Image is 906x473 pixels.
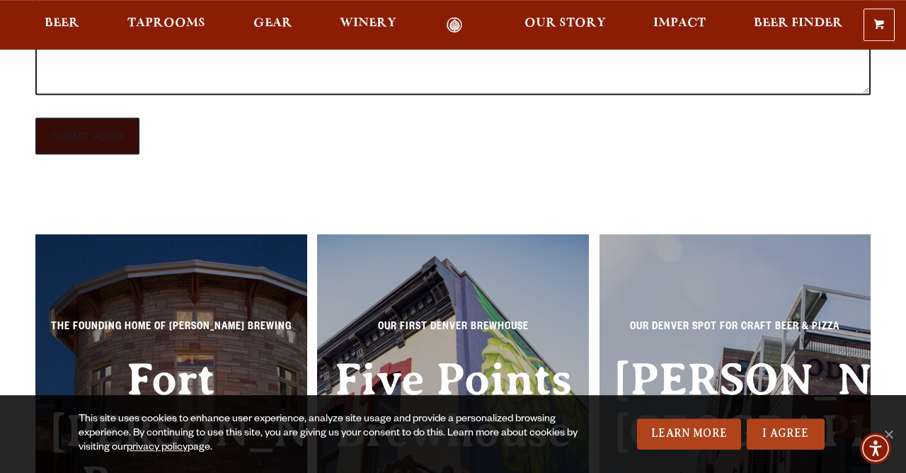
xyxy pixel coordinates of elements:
a: Our Story [515,17,615,33]
span: Our Story [524,18,606,29]
a: Impact [644,17,715,33]
a: Beer [35,17,88,33]
a: Odell Home [428,17,481,33]
a: Learn More [637,418,741,450]
a: Beer Finder [745,17,852,33]
a: privacy policy [127,443,188,454]
p: Our First Denver Brewhouse [331,319,575,345]
span: Beer Finder [754,18,843,29]
span: Gear [253,18,292,29]
span: Impact [653,18,706,29]
span: Winery [340,18,396,29]
a: Winery [331,17,406,33]
p: The Founding Home of [PERSON_NAME] Brewing [50,319,293,345]
p: Our Denver spot for craft beer & pizza [614,319,857,345]
span: Beer [45,18,79,29]
a: Taprooms [118,17,214,33]
div: Accessibility Menu [860,433,891,464]
input: SUBMIT FORM [35,118,139,154]
a: I Agree [747,418,825,450]
div: This site uses cookies to enhance user experience, analyze site usage and provide a personalized ... [79,413,580,455]
a: Gear [244,17,302,33]
span: Taprooms [127,18,205,29]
